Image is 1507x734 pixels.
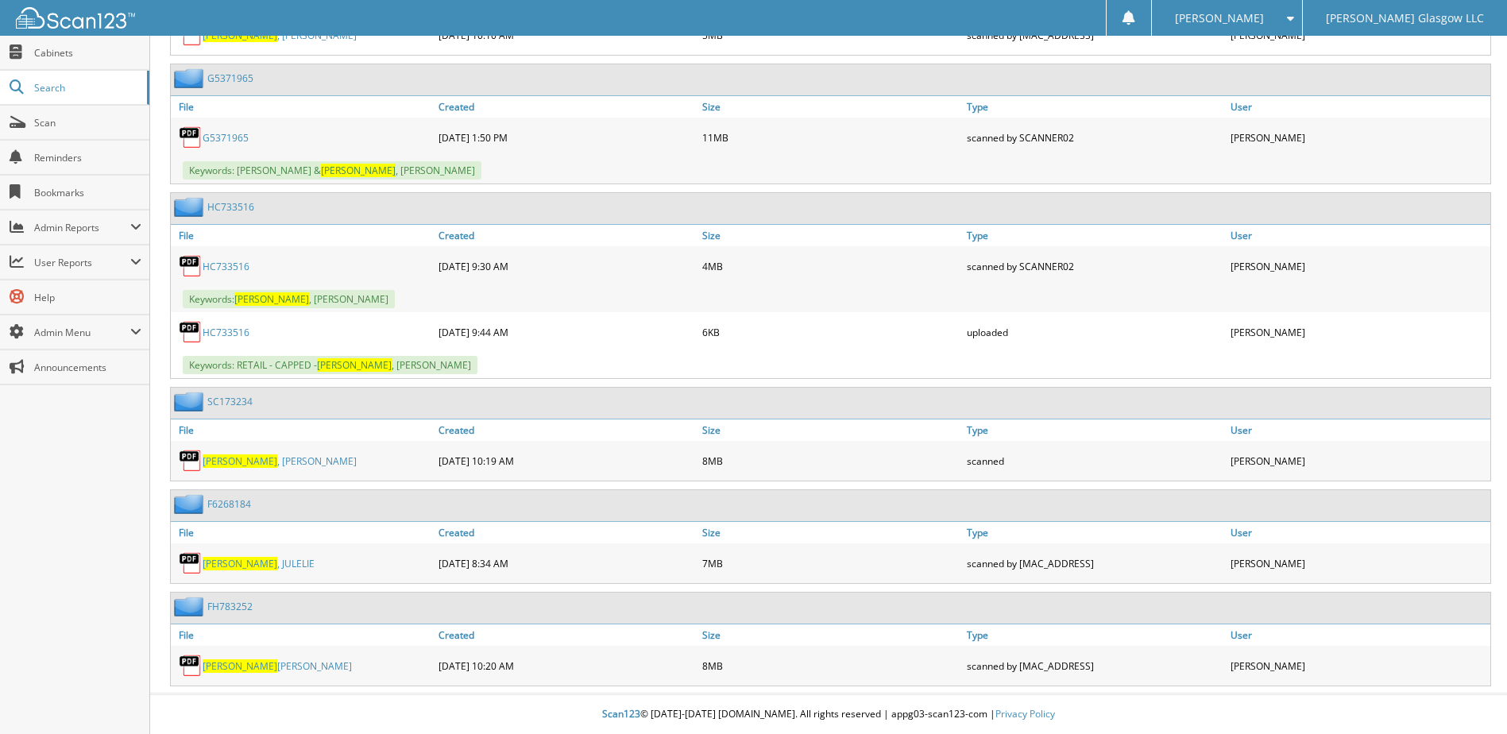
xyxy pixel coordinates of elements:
span: [PERSON_NAME] [203,454,277,468]
span: Help [34,291,141,304]
div: 4MB [698,250,962,282]
a: HC733516 [207,200,254,214]
a: G5371965 [207,71,253,85]
span: Scan [34,116,141,129]
img: folder2.png [174,68,207,88]
img: scan123-logo-white.svg [16,7,135,29]
span: Admin Reports [34,221,130,234]
span: User Reports [34,256,130,269]
span: [PERSON_NAME] [1175,14,1264,23]
a: File [171,624,435,646]
img: PDF.png [179,254,203,278]
span: Cabinets [34,46,141,60]
img: folder2.png [174,197,207,217]
div: 8MB [698,650,962,682]
a: User [1227,419,1490,441]
a: Type [963,96,1227,118]
div: [PERSON_NAME] [1227,122,1490,153]
a: [PERSON_NAME], [PERSON_NAME] [203,454,357,468]
div: [DATE] 10:19 AM [435,445,698,477]
img: PDF.png [179,654,203,678]
div: [PERSON_NAME] [1227,547,1490,579]
a: F6268184 [207,497,251,511]
span: [PERSON_NAME] [321,164,396,177]
span: Announcements [34,361,141,374]
div: [DATE] 1:50 PM [435,122,698,153]
span: [PERSON_NAME] Glasgow LLC [1326,14,1484,23]
div: scanned by SCANNER02 [963,250,1227,282]
div: [PERSON_NAME] [1227,445,1490,477]
img: PDF.png [179,551,203,575]
a: Created [435,225,698,246]
a: G5371965 [203,131,249,145]
img: PDF.png [179,126,203,149]
div: [DATE] 9:44 AM [435,316,698,348]
a: Type [963,624,1227,646]
a: Created [435,522,698,543]
div: 8MB [698,445,962,477]
span: Bookmarks [34,186,141,199]
span: [PERSON_NAME] [203,659,277,673]
a: File [171,522,435,543]
div: scanned by SCANNER02 [963,122,1227,153]
span: [PERSON_NAME] [203,557,277,570]
img: folder2.png [174,392,207,411]
a: [PERSON_NAME], JULELIE [203,557,315,570]
span: Keywords: , [PERSON_NAME] [183,290,395,308]
a: User [1227,624,1490,646]
img: folder2.png [174,494,207,514]
a: Created [435,624,698,646]
a: HC733516 [203,326,249,339]
iframe: Chat Widget [1428,658,1507,734]
a: File [171,96,435,118]
a: Size [698,624,962,646]
a: Privacy Policy [995,707,1055,720]
div: 11MB [698,122,962,153]
a: Size [698,96,962,118]
div: [PERSON_NAME] [1227,316,1490,348]
a: Created [435,419,698,441]
a: SC173234 [207,395,253,408]
span: Search [34,81,139,95]
div: scanned by [MAC_ADDRESS] [963,650,1227,682]
span: [PERSON_NAME] [234,292,309,306]
a: User [1227,522,1490,543]
div: [DATE] 10:20 AM [435,650,698,682]
a: Type [963,522,1227,543]
div: 7MB [698,547,962,579]
div: [DATE] 9:30 AM [435,250,698,282]
a: File [171,419,435,441]
span: Admin Menu [34,326,130,339]
a: User [1227,96,1490,118]
a: Size [698,522,962,543]
span: Scan123 [602,707,640,720]
img: PDF.png [179,449,203,473]
span: Keywords: RETAIL - CAPPED - , [PERSON_NAME] [183,356,477,374]
a: Type [963,419,1227,441]
a: Size [698,419,962,441]
a: [PERSON_NAME][PERSON_NAME] [203,659,352,673]
div: [PERSON_NAME] [1227,250,1490,282]
a: File [171,225,435,246]
span: Reminders [34,151,141,164]
img: folder2.png [174,597,207,616]
span: Keywords: [PERSON_NAME] & , [PERSON_NAME] [183,161,481,180]
div: [PERSON_NAME] [1227,650,1490,682]
a: Created [435,96,698,118]
div: scanned [963,445,1227,477]
img: PDF.png [179,320,203,344]
a: HC733516 [203,260,249,273]
a: User [1227,225,1490,246]
span: [PERSON_NAME] [317,358,392,372]
a: Size [698,225,962,246]
div: [DATE] 8:34 AM [435,547,698,579]
a: FH783252 [207,600,253,613]
div: 6KB [698,316,962,348]
div: © [DATE]-[DATE] [DOMAIN_NAME]. All rights reserved | appg03-scan123-com | [150,695,1507,734]
a: Type [963,225,1227,246]
div: uploaded [963,316,1227,348]
div: scanned by [MAC_ADDRESS] [963,547,1227,579]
